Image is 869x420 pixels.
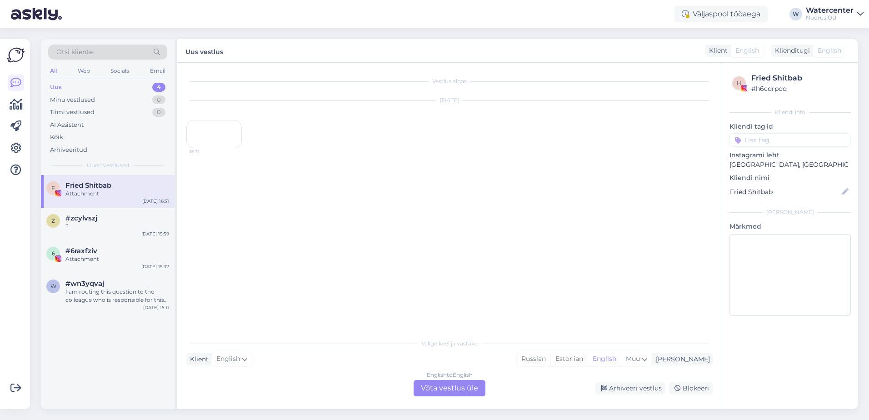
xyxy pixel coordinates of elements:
[737,80,741,86] span: h
[65,222,169,230] div: ?
[186,340,713,348] div: Valige keel ja vastake
[141,263,169,270] div: [DATE] 15:32
[729,208,851,216] div: [PERSON_NAME]
[50,108,95,117] div: Tiimi vestlused
[50,145,87,155] div: Arhiveeritud
[56,47,93,57] span: Otsi kliente
[427,371,473,379] div: English to English
[595,382,665,395] div: Arhiveeri vestlus
[109,65,131,77] div: Socials
[806,14,854,21] div: Noorus OÜ
[65,181,111,190] span: Fried Shitbab
[51,217,55,224] span: z
[806,7,864,21] a: WatercenterNoorus OÜ
[141,230,169,237] div: [DATE] 15:59
[50,133,63,142] div: Kõik
[186,355,209,364] div: Klient
[652,355,710,364] div: [PERSON_NAME]
[50,95,95,105] div: Minu vestlused
[729,222,851,231] p: Märkmed
[789,8,802,20] div: W
[729,173,851,183] p: Kliendi nimi
[65,288,169,304] div: I am routing this question to the colleague who is responsible for this topic. The reply might ta...
[517,352,550,366] div: Russian
[216,354,240,364] span: English
[729,122,851,131] p: Kliendi tag'id
[729,133,851,147] input: Lisa tag
[806,7,854,14] div: Watercenter
[185,45,223,57] label: Uus vestlus
[50,83,62,92] div: Uus
[51,185,55,191] span: F
[152,83,165,92] div: 4
[65,247,97,255] span: #6raxfziv
[186,96,713,105] div: [DATE]
[50,283,56,290] span: w
[50,120,84,130] div: AI Assistent
[705,46,728,55] div: Klient
[7,46,25,64] img: Askly Logo
[751,73,848,84] div: Fried Shitbab
[729,160,851,170] p: [GEOGRAPHIC_DATA], [GEOGRAPHIC_DATA]
[152,108,165,117] div: 0
[65,255,169,263] div: Attachment
[729,108,851,116] div: Kliendi info
[142,198,169,205] div: [DATE] 16:31
[818,46,841,55] span: English
[186,77,713,85] div: Vestlus algas
[669,382,713,395] div: Blokeeri
[729,150,851,160] p: Instagrami leht
[65,280,104,288] span: #wn3yqvaj
[674,6,768,22] div: Väljaspool tööaega
[65,214,97,222] span: #zcylvszj
[735,46,759,55] span: English
[48,65,59,77] div: All
[143,304,169,311] div: [DATE] 15:11
[550,352,588,366] div: Estonian
[76,65,92,77] div: Web
[87,161,129,170] span: Uued vestlused
[148,65,167,77] div: Email
[751,84,848,94] div: # h6cdrpdq
[588,352,621,366] div: English
[65,190,169,198] div: Attachment
[152,95,165,105] div: 0
[414,380,485,396] div: Võta vestlus üle
[730,187,840,197] input: Lisa nimi
[190,148,224,155] span: 16:31
[52,250,55,257] span: 6
[626,355,640,363] span: Muu
[771,46,810,55] div: Klienditugi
